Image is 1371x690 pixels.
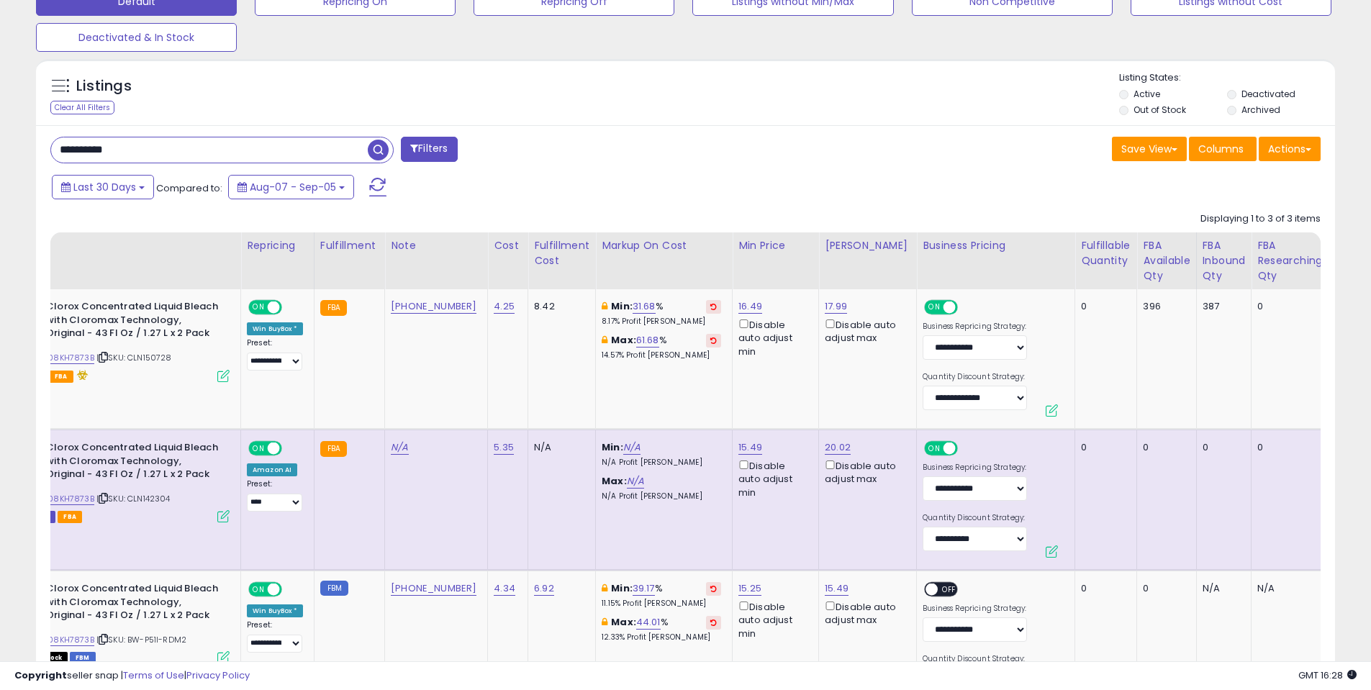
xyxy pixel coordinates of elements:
[58,511,82,523] span: FBA
[738,599,807,640] div: Disable auto adjust min
[938,584,961,596] span: OFF
[602,616,721,643] div: %
[534,300,584,313] div: 8.42
[186,668,250,682] a: Privacy Policy
[596,232,733,289] th: The percentage added to the cost of goods (COGS) that forms the calculator for Min & Max prices.
[96,493,171,504] span: | SKU: CLN142304
[280,584,303,596] span: OFF
[1081,300,1126,313] div: 0
[123,668,184,682] a: Terms of Use
[738,458,807,499] div: Disable auto adjust min
[76,76,132,96] h5: Listings
[46,582,221,626] b: Clorox Concentrated Liquid Bleach with Cloromax Technology, Original - 43 Fl Oz / 1.27 L x 2 Pack
[602,491,721,501] p: N/A Profit [PERSON_NAME]
[250,584,268,596] span: ON
[36,23,237,52] button: Deactivated & In Stock
[602,582,721,609] div: %
[1200,212,1321,226] div: Displaying 1 to 3 of 3 items
[1112,137,1187,161] button: Save View
[825,581,849,596] a: 15.49
[1143,582,1185,595] div: 0
[14,668,67,682] strong: Copyright
[923,372,1027,382] label: Quantity Discount Strategy:
[602,599,721,609] p: 11.15% Profit [PERSON_NAME]
[1134,88,1160,100] label: Active
[825,458,905,486] div: Disable auto adjust max
[825,317,905,345] div: Disable auto adjust max
[1257,441,1317,454] div: 0
[825,299,847,314] a: 17.99
[602,335,607,345] i: This overrides the store level max markup for this listing
[1298,668,1357,682] span: 2025-10-8 16:28 GMT
[825,440,851,455] a: 20.02
[320,441,347,457] small: FBA
[923,463,1027,473] label: Business Repricing Strategy:
[320,581,348,596] small: FBM
[247,322,303,335] div: Win BuyBox *
[611,615,636,629] b: Max:
[602,301,607,311] i: This overrides the store level min markup for this listing
[710,303,717,310] i: Revert to store-level Min Markup
[1257,582,1317,595] div: N/A
[250,180,336,194] span: Aug-07 - Sep-05
[52,175,154,199] button: Last 30 Days
[391,440,408,455] a: N/A
[636,615,661,630] a: 44.01
[1259,137,1321,161] button: Actions
[1257,238,1322,283] div: FBA Researching Qty
[494,440,514,455] a: 5.35
[738,317,807,358] div: Disable auto adjust min
[43,493,94,505] a: B08KH7873B
[1203,441,1241,454] div: 0
[923,513,1027,523] label: Quantity Discount Strategy:
[46,441,221,485] b: Clorox Concentrated Liquid Bleach with Cloromax Technology, Original - 43 Fl Oz / 1.27 L x 2 Pack
[1203,300,1241,313] div: 387
[247,238,308,253] div: Repricing
[250,442,268,455] span: ON
[534,581,554,596] a: 6.92
[1143,300,1185,313] div: 396
[96,634,186,645] span: | SKU: BW-P51I-RDM2
[96,352,172,363] span: | SKU: CLN150728
[250,301,268,314] span: ON
[534,441,584,454] div: N/A
[73,180,136,194] span: Last 30 Days
[280,442,303,455] span: OFF
[280,301,303,314] span: OFF
[14,669,250,683] div: seller snap | |
[49,371,73,383] span: FBA
[247,620,303,653] div: Preset:
[636,333,659,348] a: 61.68
[1081,582,1126,595] div: 0
[602,632,721,643] p: 12.33% Profit [PERSON_NAME]
[1081,238,1131,268] div: Fulfillable Quantity
[43,352,94,364] a: B08KH7873B
[825,238,910,253] div: [PERSON_NAME]
[1134,104,1186,116] label: Out of Stock
[602,440,623,454] b: Min:
[247,338,303,371] div: Preset:
[923,604,1027,614] label: Business Repricing Strategy:
[320,300,347,316] small: FBA
[956,442,979,455] span: OFF
[602,474,627,488] b: Max:
[1081,441,1126,454] div: 0
[926,301,944,314] span: ON
[247,479,303,512] div: Preset:
[1143,238,1190,283] div: FBA Available Qty
[534,238,589,268] div: Fulfillment Cost
[602,317,721,327] p: 8.17% Profit [PERSON_NAME]
[247,463,297,476] div: Amazon AI
[1241,104,1280,116] label: Archived
[623,440,641,455] a: N/A
[1119,71,1335,85] p: Listing States:
[46,300,221,344] b: Clorox Concentrated Liquid Bleach with Cloromax Technology, Original - 43 Fl Oz / 1.27 L x 2 Pack
[1198,142,1244,156] span: Columns
[43,634,94,646] a: B08KH7873B
[247,604,303,617] div: Win BuyBox *
[10,238,235,253] div: Title
[923,238,1069,253] div: Business Pricing
[956,301,979,314] span: OFF
[156,181,222,195] span: Compared to:
[1203,238,1246,283] div: FBA inbound Qty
